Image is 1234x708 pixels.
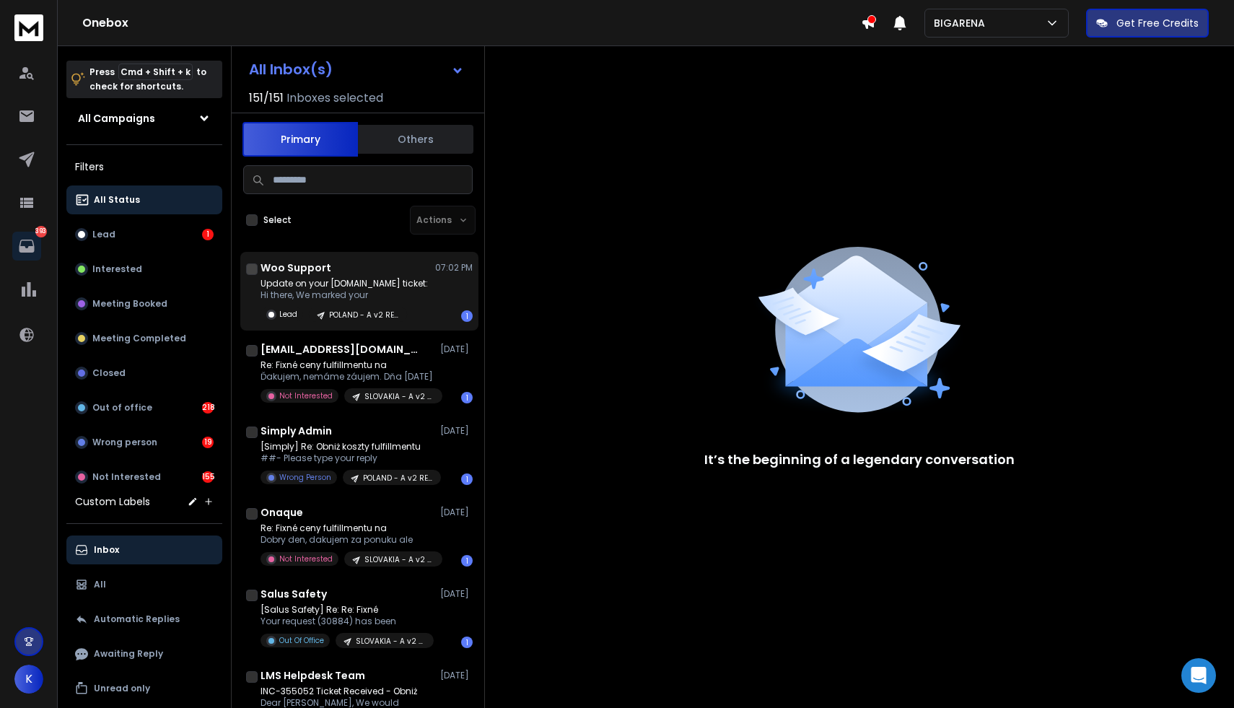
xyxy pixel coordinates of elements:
button: Interested [66,255,222,284]
h1: LMS Helpdesk Team [261,668,365,683]
p: SLOVAKIA - A v2 RELOAD [364,391,434,402]
p: Interested [92,263,142,275]
button: K [14,665,43,694]
button: Inbox [66,536,222,564]
div: Open Intercom Messenger [1181,658,1216,693]
h1: All Inbox(s) [249,62,333,77]
button: Others [358,123,473,155]
h3: Filters [66,157,222,177]
p: Meeting Completed [92,333,186,344]
div: 19 [202,437,214,448]
label: Select [263,214,292,226]
p: Not Interested [279,554,333,564]
button: Unread only [66,674,222,703]
h1: Simply Admin [261,424,332,438]
button: Primary [242,122,358,157]
button: Awaiting Reply [66,639,222,668]
div: 155 [202,471,214,483]
h1: Onaque [261,505,303,520]
p: Awaiting Reply [94,648,163,660]
p: POLAND - A v2 RELOAD [363,473,432,484]
button: All [66,570,222,599]
p: Closed [92,367,126,379]
p: [DATE] [440,588,473,600]
div: 1 [461,392,473,403]
p: Meeting Booked [92,298,167,310]
p: Dobry den, dakujem za ponuku ale [261,534,434,546]
p: All Status [94,194,140,206]
p: It’s the beginning of a legendary conversation [704,450,1015,470]
div: 1 [461,555,473,567]
div: 1 [461,473,473,485]
p: Out of office [92,402,152,414]
a: 393 [12,232,41,261]
p: All [94,579,106,590]
p: 393 [35,226,47,237]
p: BIGARENA [934,16,991,30]
p: Not Interested [92,471,161,483]
p: INC-355052 Ticket Received - Obniż [261,686,434,697]
div: 1 [461,637,473,648]
p: 07:02 PM [435,262,473,274]
span: 151 / 151 [249,89,284,107]
button: Automatic Replies [66,605,222,634]
p: Automatic Replies [94,613,180,625]
h1: All Campaigns [78,111,155,126]
p: Lead [92,229,115,240]
p: Wrong person [92,437,157,448]
img: logo [14,14,43,41]
p: [Salus Safety] Re: Re: Fixné [261,604,434,616]
p: Update on your [DOMAIN_NAME] ticket: [261,278,428,289]
p: Press to check for shortcuts. [89,65,206,94]
p: [Simply] Re: Obniż koszty fulfillmentu [261,441,434,453]
div: 1 [461,310,473,322]
p: [DATE] [440,425,473,437]
p: Get Free Credits [1116,16,1199,30]
p: Re: Fixné ceny fulfillmentu na [261,359,434,371]
button: Lead1 [66,220,222,249]
p: Not Interested [279,390,333,401]
p: Wrong Person [279,472,331,483]
p: Inbox [94,544,119,556]
p: Re: Fixné ceny fulfillmentu na [261,523,434,534]
p: Lead [279,309,297,320]
div: 218 [202,402,214,414]
p: Unread only [94,683,150,694]
div: 1 [202,229,214,240]
button: Get Free Credits [1086,9,1209,38]
p: [DATE] [440,507,473,518]
p: Hi there, We marked your [261,289,428,301]
p: Your request (30884) has been [261,616,434,627]
h1: Onebox [82,14,861,32]
button: All Campaigns [66,104,222,133]
p: [DATE] [440,670,473,681]
p: SLOVAKIA - A v2 RELOAD [356,636,425,647]
h1: Salus Safety [261,587,327,601]
p: POLAND - A v2 RELOAD [329,310,398,320]
p: SLOVAKIA - A v2 RELOAD [364,554,434,565]
p: ##- Please type your reply [261,453,434,464]
p: [DATE] [440,344,473,355]
p: Ďakujem, nemáme záujem. Dňa [DATE] [261,371,434,383]
button: All Inbox(s) [237,55,476,84]
button: All Status [66,185,222,214]
button: Not Interested155 [66,463,222,491]
h1: Woo Support [261,261,331,275]
button: Closed [66,359,222,388]
p: Out Of Office [279,635,324,646]
h3: Inboxes selected [286,89,383,107]
button: Meeting Completed [66,324,222,353]
button: Wrong person19 [66,428,222,457]
button: Out of office218 [66,393,222,422]
h1: [EMAIL_ADDRESS][DOMAIN_NAME] [261,342,419,357]
h3: Custom Labels [75,494,150,509]
button: Meeting Booked [66,289,222,318]
span: Cmd + Shift + k [118,64,193,80]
